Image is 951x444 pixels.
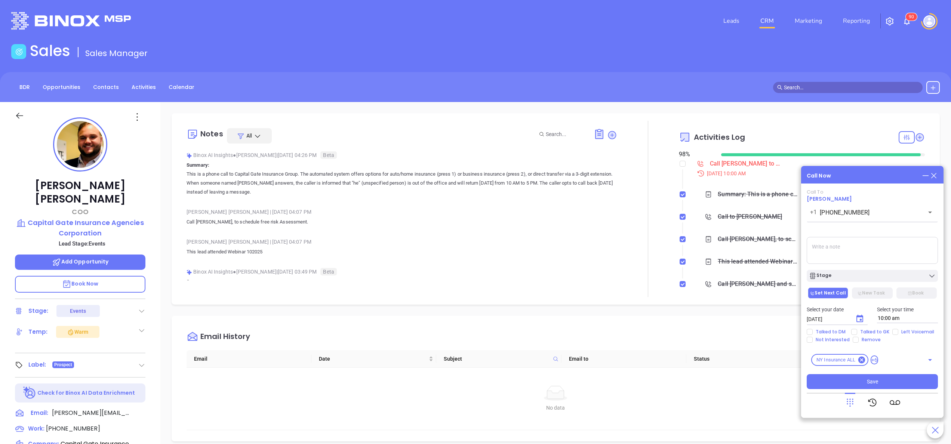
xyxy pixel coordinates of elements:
[57,121,104,168] img: profile-user
[19,239,145,249] p: Lead Stage: Events
[811,354,868,366] div: NY Insurance ALL
[807,315,849,323] input: MM/DD/YYYY
[925,207,935,218] button: Open
[852,311,867,326] button: Choose date, selected date is Oct 10, 2025
[909,14,911,19] span: 9
[686,350,811,368] th: Status
[679,150,713,159] div: 98 %
[718,189,798,200] div: Summary: This is a phone call to Capital Gate Insurance Group. The automated system offers option...
[807,172,831,180] div: Call Now
[840,13,873,28] a: Reporting
[23,386,36,400] img: Ai-Enrich-DaqCidB-.svg
[877,305,938,314] p: Select your time
[70,305,86,317] div: Events
[187,236,617,247] div: [PERSON_NAME] [PERSON_NAME] [DATE] 04:07 PM
[813,329,849,335] span: Talked to DM
[857,329,892,335] span: Talked to GK
[320,268,336,275] span: Beta
[187,162,209,168] b: Summary:
[923,15,935,27] img: user
[867,377,878,386] span: Save
[792,13,825,28] a: Marketing
[812,356,860,364] span: NY Insurance ALL
[777,85,782,90] span: search
[784,83,918,92] input: Search…
[270,239,271,245] span: |
[807,374,938,389] button: Save
[809,272,831,280] div: Stage
[52,408,130,417] span: [PERSON_NAME][EMAIL_ADDRESS][DOMAIN_NAME]
[28,425,44,432] span: Work :
[319,355,427,363] span: Date
[15,218,145,238] a: Capital Gate Insurance Agencies Corporation
[38,81,85,93] a: Opportunities
[187,279,209,284] b: Summary:
[718,278,798,290] div: Call [PERSON_NAME] and schedule assessment - [PERSON_NAME]
[810,208,817,217] p: +1
[67,327,88,336] div: Warm
[46,424,100,433] span: [PHONE_NUMBER]
[718,234,798,245] div: Call [PERSON_NAME], to schedule free risk Assessment.
[233,269,236,275] span: ●
[820,208,914,217] input: Enter phone number or name
[31,408,48,418] span: Email:
[187,218,617,226] p: Call [PERSON_NAME], to schedule free risk Assessment.
[925,355,935,365] button: Open
[187,350,311,368] th: Email
[896,287,937,299] button: Book
[694,133,745,141] span: Activities Log
[311,350,436,368] th: Date
[813,337,853,343] span: Not Interested
[233,152,236,158] span: ●
[720,13,742,28] a: Leads
[710,158,781,169] div: Call [PERSON_NAME] to follow up
[902,17,911,26] img: iconNotification
[187,266,617,277] div: Binox AI Insights [PERSON_NAME] | [DATE] 03:49 PM
[187,149,617,161] div: Binox AI Insights [PERSON_NAME] | [DATE] 04:26 PM
[89,81,123,93] a: Contacts
[28,305,49,317] div: Stage:
[807,195,852,203] a: [PERSON_NAME]
[187,170,617,197] p: This is a phone call to Capital Gate Insurance Group. The automated system offers options for aut...
[561,350,686,368] th: Email to
[898,329,937,335] span: Left Voicemail
[692,169,925,178] div: [DATE] 10:00 AM
[187,206,617,218] div: [PERSON_NAME] [PERSON_NAME] [DATE] 04:07 PM
[187,247,617,256] p: This lead attended Webinar 102025
[37,389,135,397] p: Check for Binox AI Data Enrichment
[270,209,271,215] span: |
[11,12,131,30] img: logo
[52,258,109,265] span: Add Opportunity
[546,130,585,138] input: Search...
[757,13,777,28] a: CRM
[906,13,917,21] sup: 90
[15,179,145,206] p: [PERSON_NAME] [PERSON_NAME]
[200,333,250,343] div: Email History
[28,359,46,370] div: Label:
[885,17,894,26] img: iconSetting
[852,287,892,299] button: New Task
[187,269,192,275] img: svg%3e
[28,326,48,337] div: Temp:
[807,188,824,195] span: Call To
[807,305,868,314] p: Select your date
[808,287,848,299] button: Set Next Call
[246,132,252,139] span: All
[30,42,70,60] h1: Sales
[807,270,938,282] button: Stage
[871,355,878,364] span: +6
[85,47,148,59] span: Sales Manager
[200,130,223,138] div: Notes
[62,280,99,287] span: Book Now
[164,81,199,93] a: Calendar
[127,81,160,93] a: Activities
[718,256,798,267] div: This lead attended Webinar 102025
[187,153,192,158] img: svg%3e
[911,14,914,19] span: 0
[444,355,550,363] span: Subject
[15,81,34,93] a: BDR
[15,207,145,217] p: COO
[320,151,336,159] span: Beta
